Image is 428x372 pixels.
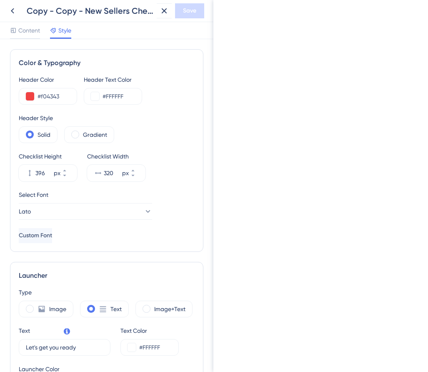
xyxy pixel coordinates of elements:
[183,6,196,16] span: Save
[19,271,195,281] div: Launcher
[62,165,77,173] button: px
[130,173,145,181] button: px
[35,168,52,178] input: px
[104,168,120,178] input: px
[19,75,77,85] div: Header Color
[19,203,152,220] button: Lato
[62,173,77,181] button: px
[19,58,195,68] div: Color & Typography
[19,113,195,123] div: Header Style
[54,168,60,178] div: px
[87,151,145,161] div: Checklist Width
[58,25,71,35] span: Style
[110,304,122,314] label: Text
[19,206,31,216] span: Lato
[122,168,129,178] div: px
[175,3,204,18] button: Save
[19,151,77,161] div: Checklist Height
[38,130,50,140] label: Solid
[84,75,142,85] div: Header Text Color
[49,304,66,314] label: Image
[27,5,153,17] div: Copy - Copy - New Sellers Checklist
[19,287,195,297] div: Type
[19,231,52,241] span: Custom Font
[18,25,40,35] span: Content
[83,130,107,140] label: Gradient
[130,165,145,173] button: px
[19,228,52,243] button: Custom Font
[19,326,30,336] div: Text
[120,326,179,336] div: Text Color
[26,343,103,352] input: Get Started
[19,190,195,200] div: Select Font
[154,304,185,314] label: Image+Text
